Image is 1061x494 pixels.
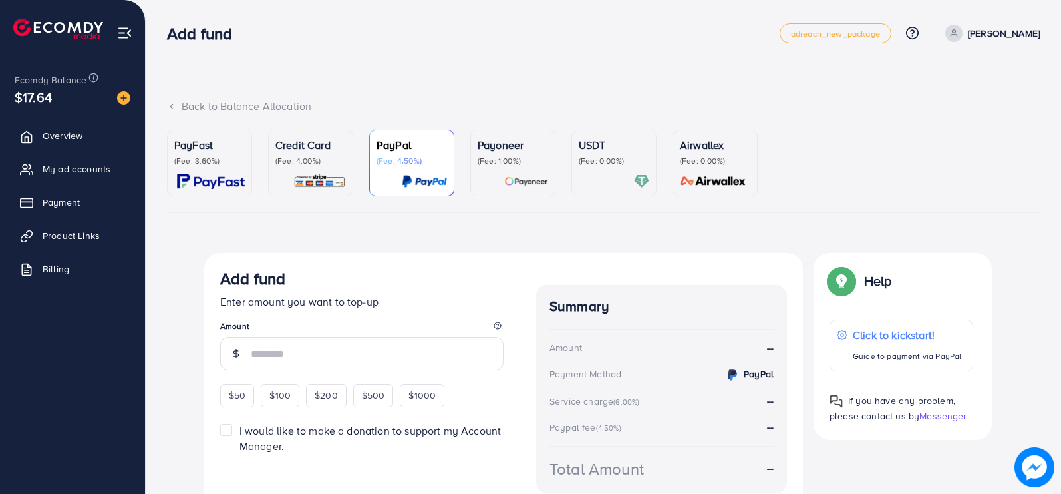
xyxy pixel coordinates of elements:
div: Back to Balance Allocation [167,99,1040,114]
p: Payoneer [478,137,548,153]
p: Guide to payment via PayPal [853,348,961,364]
p: PayFast [174,137,245,153]
p: (Fee: 4.00%) [275,156,346,166]
p: Enter amount you want to top-up [220,294,504,310]
p: Click to kickstart! [853,327,961,343]
a: Product Links [10,222,135,249]
h4: Summary [549,298,774,315]
a: Payment [10,189,135,216]
span: $17.64 [15,87,52,107]
div: Service charge [549,395,643,408]
a: [PERSON_NAME] [940,25,1040,42]
span: $50 [229,389,245,402]
a: Overview [10,123,135,149]
span: Billing [43,262,69,276]
p: (Fee: 1.00%) [478,156,548,166]
a: Billing [10,256,135,282]
strong: -- [767,461,774,476]
p: (Fee: 0.00%) [680,156,750,166]
h3: Add fund [220,269,285,288]
span: My ad accounts [43,162,110,176]
span: Payment [43,196,80,209]
img: card [293,174,346,189]
p: (Fee: 0.00%) [579,156,649,166]
small: (6.00%) [613,397,639,407]
p: Credit Card [275,137,346,153]
span: $200 [315,389,338,402]
strong: -- [767,340,774,356]
img: Popup guide [830,269,853,293]
p: [PERSON_NAME] [968,25,1040,41]
img: card [177,174,245,189]
span: Ecomdy Balance [15,73,86,87]
img: credit [724,367,740,383]
legend: Amount [220,320,504,337]
img: card [504,174,548,189]
span: $1000 [408,389,436,402]
p: USDT [579,137,649,153]
p: (Fee: 3.60%) [174,156,245,166]
a: My ad accounts [10,156,135,182]
p: Help [864,273,892,289]
strong: -- [767,393,774,408]
div: Total Amount [549,457,644,481]
small: (4.50%) [596,423,621,433]
img: Popup guide [830,395,843,408]
img: image [1014,447,1054,487]
a: adreach_new_package [780,23,891,43]
p: (Fee: 4.50%) [377,156,447,166]
div: Amount [549,341,582,354]
span: I would like to make a donation to support my Account Manager. [239,423,501,453]
span: $500 [362,389,385,402]
strong: PayPal [744,368,774,381]
img: card [634,174,649,189]
span: Messenger [919,409,967,423]
strong: -- [767,419,774,434]
span: If you have any problem, please contact us by [830,394,955,423]
span: Product Links [43,229,100,242]
div: Paypal fee [549,421,625,434]
h3: Add fund [167,24,243,43]
img: menu [117,25,132,41]
img: card [402,174,447,189]
p: PayPal [377,137,447,153]
span: Overview [43,129,82,142]
span: adreach_new_package [791,29,880,38]
span: $100 [269,389,291,402]
img: logo [13,19,103,39]
p: Airwallex [680,137,750,153]
img: image [117,91,130,105]
div: Payment Method [549,368,621,381]
img: card [676,174,750,189]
